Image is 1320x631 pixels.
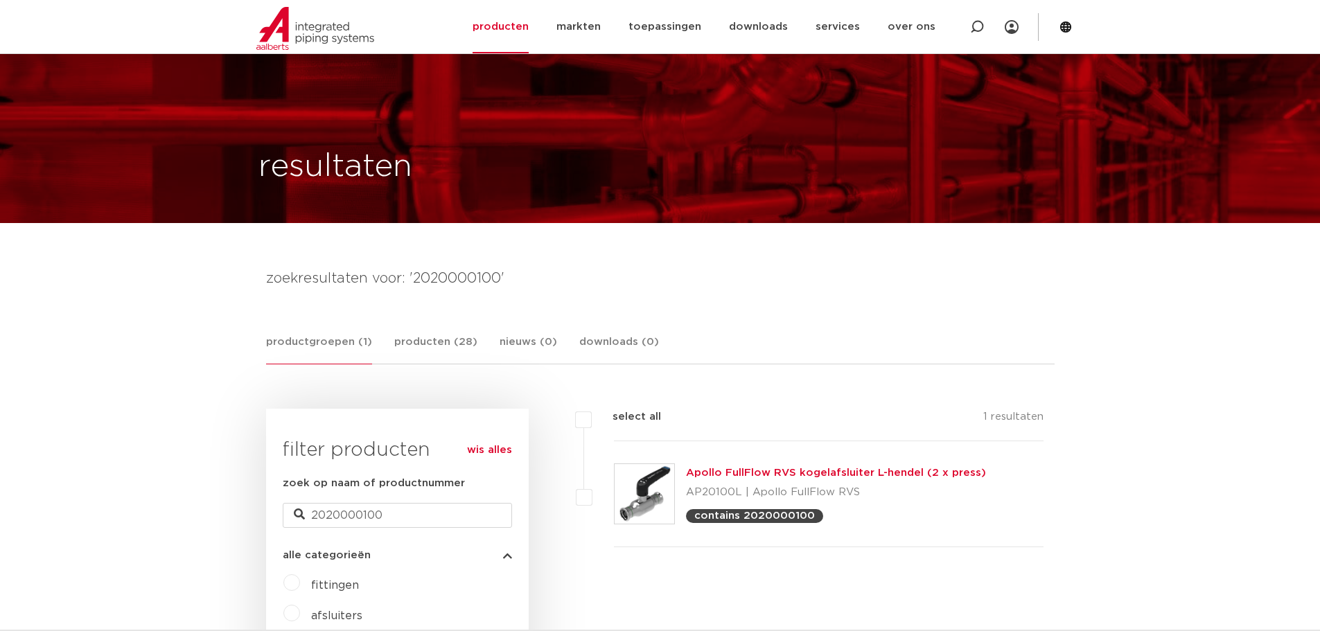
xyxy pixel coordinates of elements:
input: zoeken [283,503,512,528]
label: select all [592,409,661,425]
a: downloads (0) [579,334,659,364]
h1: resultaten [258,145,412,189]
h3: filter producten [283,436,512,464]
p: contains 2020000100 [694,510,815,521]
a: fittingen [311,580,359,591]
a: wis alles [467,442,512,459]
button: alle categorieën [283,550,512,560]
h4: zoekresultaten voor: '2020000100' [266,267,1055,290]
span: alle categorieën [283,550,371,560]
p: AP20100L | Apollo FullFlow RVS [686,481,986,504]
a: producten (28) [394,334,477,364]
a: Apollo FullFlow RVS kogelafsluiter L-hendel (2 x press) [686,468,986,478]
img: Thumbnail for Apollo FullFlow RVS kogelafsluiter L-hendel (2 x press) [615,464,674,524]
a: productgroepen (1) [266,334,372,364]
p: 1 resultaten [983,409,1044,430]
a: afsluiters [311,610,362,621]
a: nieuws (0) [500,334,557,364]
label: zoek op naam of productnummer [283,475,465,492]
